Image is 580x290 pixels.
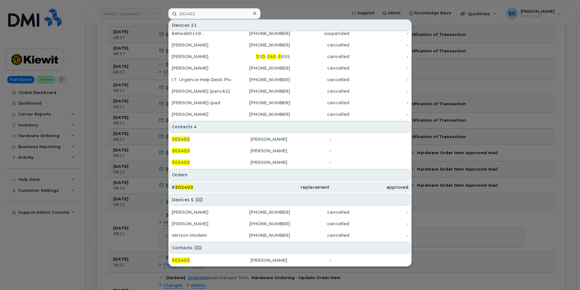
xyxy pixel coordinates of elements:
[172,77,231,83] div: I.T. Urgence Help Desk Phone
[349,65,409,71] div: -
[330,148,408,154] div: -
[169,218,411,229] a: [PERSON_NAME][PHONE_NUMBER]cancelled-
[169,230,411,241] a: Verizon Modem[PHONE_NUMBER]cancelled-
[290,111,349,117] div: cancelled
[250,136,329,142] div: [PERSON_NAME]
[169,255,411,266] a: 302403[PERSON_NAME]-
[250,184,329,190] div: replacement
[290,54,349,60] div: cancelled
[169,242,411,254] div: Contacts
[175,185,193,190] span: 302403
[349,42,409,48] div: -
[231,232,290,238] div: [PHONE_NUMBER]
[172,136,190,142] span: 302403
[195,197,203,203] span: .CO
[290,42,349,48] div: cancelled
[168,8,260,19] input: Find something...
[169,169,411,181] div: Orders
[250,159,329,165] div: [PERSON_NAME]
[330,159,408,165] div: -
[169,182,411,193] a: #302403replacementapproved
[169,121,411,133] div: Contacts
[231,54,290,60] div: 3 - - 935
[169,97,411,108] a: [PERSON_NAME]-ipad[PHONE_NUMBER]cancelled-
[231,100,290,106] div: [PHONE_NUMBER]
[250,148,329,154] div: [PERSON_NAME]
[169,109,411,120] a: [PERSON_NAME][PHONE_NUMBER]cancelled-
[262,54,265,59] span: 0
[169,40,411,50] a: [PERSON_NAME][PHONE_NUMBER]cancelled-
[349,221,409,227] div: -
[290,209,349,215] div: cancelled
[349,77,409,83] div: -
[169,134,411,145] a: 302403[PERSON_NAME]-
[290,221,349,227] div: cancelled
[172,221,231,227] div: [PERSON_NAME]
[349,232,409,238] div: -
[231,77,290,83] div: [PHONE_NUMBER]
[169,86,411,97] a: [PERSON_NAME] (panck2)[PHONE_NUMBER]cancelled-
[172,232,231,238] div: Verizon Modem
[169,74,411,85] a: I.T. Urgence Help Desk Phone[PHONE_NUMBER]cancelled-
[172,100,231,106] div: [PERSON_NAME]-ipad
[172,148,190,154] span: 302403
[256,54,259,59] span: 3
[231,42,290,48] div: [PHONE_NUMBER]
[267,54,276,59] span: 240
[191,197,194,203] span: 5
[172,257,190,263] span: 302403
[194,124,197,130] span: 4
[231,221,290,227] div: [PHONE_NUMBER]
[290,77,349,83] div: cancelled
[169,63,411,74] a: [PERSON_NAME][PHONE_NUMBER]cancelled-
[330,184,408,190] div: approved
[169,51,411,62] a: [PERSON_NAME]330-240-3935cancelled-
[231,88,290,94] div: [PHONE_NUMBER]
[172,184,250,190] div: #
[172,30,231,36] div: 8etwa80149 .
[169,157,411,168] a: 302403[PERSON_NAME]-
[169,28,411,39] a: 8etwa80149 .[PHONE_NUMBER]suspended-
[278,54,281,59] span: 3
[194,245,201,251] span: .CO
[191,22,197,28] span: 21
[349,100,409,106] div: -
[172,54,231,60] div: [PERSON_NAME]
[169,194,411,205] div: Devices
[290,65,349,71] div: cancelled
[169,19,411,31] div: Devices
[330,257,408,263] div: -
[172,88,231,94] div: [PERSON_NAME] (panck2)
[169,145,411,156] a: 302403[PERSON_NAME]-
[349,209,409,215] div: -
[290,30,349,36] div: suspended
[231,30,290,36] div: [PHONE_NUMBER]
[349,30,409,36] div: -
[290,100,349,106] div: cancelled
[172,209,231,215] div: [PERSON_NAME]
[349,111,409,117] div: -
[172,111,231,117] div: [PERSON_NAME]
[250,257,329,263] div: [PERSON_NAME]
[231,111,290,117] div: [PHONE_NUMBER]
[169,207,411,218] a: [PERSON_NAME][PHONE_NUMBER]cancelled-
[290,88,349,94] div: cancelled
[330,136,408,142] div: -
[349,54,409,60] div: -
[290,232,349,238] div: cancelled
[554,264,575,285] iframe: Messenger Launcher
[231,209,290,215] div: [PHONE_NUMBER]
[172,65,231,71] div: [PERSON_NAME]
[349,88,409,94] div: -
[172,160,190,165] span: 302403
[172,42,231,48] div: [PERSON_NAME]
[231,65,290,71] div: [PHONE_NUMBER]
